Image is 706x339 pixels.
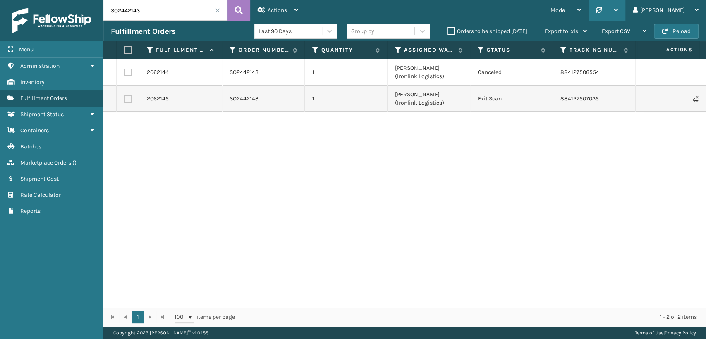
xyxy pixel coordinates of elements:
[239,46,289,54] label: Order Number
[560,95,599,102] a: 884127507035
[654,24,699,39] button: Reload
[602,28,630,35] span: Export CSV
[351,27,374,36] div: Group by
[20,175,59,182] span: Shipment Cost
[20,62,60,69] span: Administration
[111,26,175,36] h3: Fulfillment Orders
[20,143,41,150] span: Batches
[20,191,61,198] span: Rate Calculator
[247,313,697,321] div: 1 - 2 of 2 items
[550,7,565,14] span: Mode
[132,311,144,323] a: 1
[175,311,235,323] span: items per page
[12,8,91,33] img: logo
[156,46,206,54] label: Fulfillment Order Id
[635,327,696,339] div: |
[305,59,388,86] td: 1
[147,68,169,76] a: 2062144
[305,86,388,112] td: 1
[19,46,34,53] span: Menu
[388,59,470,86] td: [PERSON_NAME] (Ironlink Logistics)
[447,28,527,35] label: Orders to be shipped [DATE]
[20,95,67,102] span: Fulfillment Orders
[470,86,553,112] td: Exit Scan
[635,330,663,336] a: Terms of Use
[20,111,64,118] span: Shipment Status
[20,159,71,166] span: Marketplace Orders
[470,59,553,86] td: Canceled
[665,330,696,336] a: Privacy Policy
[72,159,77,166] span: ( )
[321,46,371,54] label: Quantity
[487,46,537,54] label: Status
[20,127,49,134] span: Containers
[404,46,454,54] label: Assigned Warehouse
[268,7,287,14] span: Actions
[388,86,470,112] td: [PERSON_NAME] (Ironlink Logistics)
[230,68,258,76] a: SO2442143
[640,43,697,57] span: Actions
[20,79,45,86] span: Inventory
[113,327,208,339] p: Copyright 2023 [PERSON_NAME]™ v 1.0.188
[693,96,698,102] i: Never Shipped
[230,95,258,103] a: SO2442143
[545,28,578,35] span: Export to .xls
[560,69,599,76] a: 884127506554
[570,46,620,54] label: Tracking Number
[175,313,187,321] span: 100
[147,95,169,103] a: 2062145
[258,27,323,36] div: Last 90 Days
[20,208,41,215] span: Reports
